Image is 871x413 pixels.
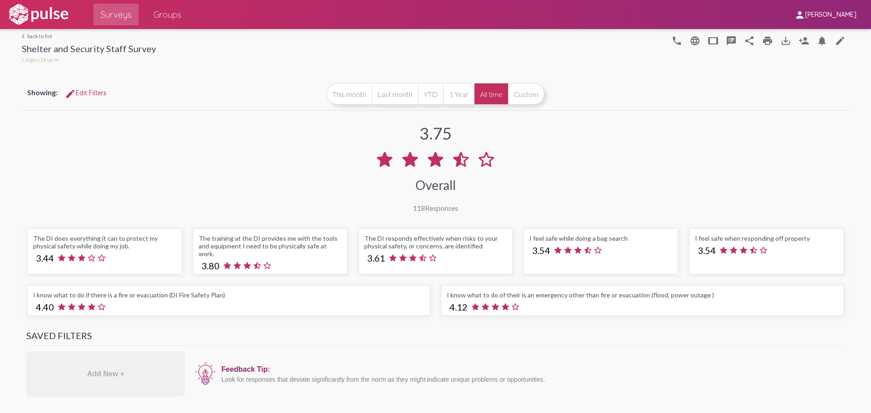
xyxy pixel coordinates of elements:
mat-icon: person [794,10,805,20]
button: [PERSON_NAME] [787,6,864,23]
mat-icon: speaker_notes [726,35,737,46]
mat-icon: language [671,35,682,46]
div: I know what to do if there is a fire or evacuation (DI Fire Safety Plan) [33,291,424,299]
a: Groups [146,4,189,25]
span: 3.80 [201,260,220,271]
button: Download [777,31,795,49]
div: I feel safe while doing a bag search [529,234,672,242]
span: Edit Filters [65,89,107,97]
a: Surveys [93,4,139,25]
mat-icon: Person [798,35,809,46]
button: Edit FiltersEdit Filters [58,85,114,101]
mat-icon: Bell [817,35,827,46]
mat-icon: Share [744,35,755,46]
button: 1 Year [443,83,474,105]
a: edit [831,31,849,49]
button: speaker_notes [722,31,740,49]
div: I know what to do of their is an emergency other than fire or evacuation (flood, power outage ) [447,291,838,299]
img: white-logo.svg [7,3,70,26]
span: 118 [413,204,425,212]
div: The DI responds effectively when risks to your physical safety, or concerns, are identified [364,234,507,250]
mat-icon: arrow_back_ios [22,34,27,39]
mat-icon: tablet [708,35,719,46]
div: Shelter and Security Staff Survey [22,43,156,56]
mat-icon: print [762,35,773,46]
mat-icon: Download [780,35,791,46]
div: The DI does everything it can to protect my physical safety while doing my job. [33,234,176,250]
a: print [758,31,777,49]
div: Overall [416,177,456,193]
button: Person [795,31,813,49]
span: 3.44 [36,253,54,263]
span: Showing: [27,88,58,97]
div: The training at the DI provides me with the tools and equipment I need to be physically safe at w... [199,234,342,258]
button: Last month [372,83,418,105]
div: Look for responses that deviate significantly from the norm as they might indicate unique problem... [221,376,840,383]
button: This month [327,83,372,105]
button: Share [740,31,758,49]
mat-icon: Edit Filters [65,88,76,99]
button: YTD [418,83,443,105]
a: back to list [22,33,156,39]
mat-icon: edit [835,35,846,46]
span: 4.40 [36,301,54,312]
button: language [686,31,704,49]
div: Responses [413,204,458,212]
span: 3.61 [367,253,385,263]
span: [PERSON_NAME] [805,11,856,19]
span: Groups [153,6,181,23]
span: Surveys [101,6,132,23]
div: I feel safe when responding off property [695,234,838,242]
div: 3.75 [420,123,452,143]
button: Custom [508,83,544,105]
button: tablet [704,31,722,49]
div: Add New + [26,351,185,397]
img: icon12.png [194,361,217,386]
span: 3.54 [698,245,716,256]
button: All time [474,83,508,105]
button: Bell [813,31,831,49]
h3: Saved Filters [26,330,845,346]
mat-icon: language [690,35,700,46]
span: 4.12 [450,301,468,312]
button: language [668,31,686,49]
div: Feedback Tip: [221,365,840,374]
span: 3.54 [532,245,550,256]
span: Calgary Drop-In [22,56,59,63]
